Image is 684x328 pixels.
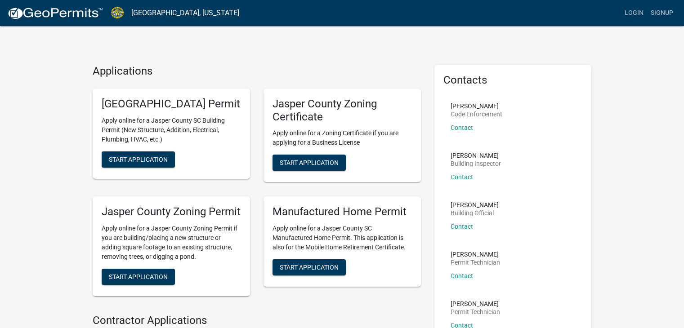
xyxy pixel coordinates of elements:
[451,173,473,181] a: Contact
[111,7,124,19] img: Jasper County, South Carolina
[451,272,473,279] a: Contact
[451,202,499,208] p: [PERSON_NAME]
[451,160,501,167] p: Building Inspector
[451,301,500,307] p: [PERSON_NAME]
[273,155,346,171] button: Start Application
[273,98,412,124] h5: Jasper County Zoning Certificate
[273,205,412,218] h5: Manufactured Home Permit
[443,74,583,87] h5: Contacts
[647,4,677,22] a: Signup
[102,98,241,111] h5: [GEOGRAPHIC_DATA] Permit
[102,116,241,144] p: Apply online for a Jasper County SC Building Permit (New Structure, Addition, Electrical, Plumbin...
[451,152,501,159] p: [PERSON_NAME]
[621,4,647,22] a: Login
[102,269,175,285] button: Start Application
[451,124,473,131] a: Contact
[451,259,500,266] p: Permit Technician
[109,155,168,163] span: Start Application
[102,151,175,168] button: Start Application
[93,314,421,327] h4: Contractor Applications
[273,129,412,147] p: Apply online for a Zoning Certificate if you are applying for a Business License
[102,205,241,218] h5: Jasper County Zoning Permit
[102,224,241,262] p: Apply online for a Jasper County Zoning Permit if you are building/placing a new structure or add...
[451,251,500,257] p: [PERSON_NAME]
[93,65,421,78] h4: Applications
[131,5,239,21] a: [GEOGRAPHIC_DATA], [US_STATE]
[280,159,339,166] span: Start Application
[273,224,412,252] p: Apply online for a Jasper County SC Manufactured Home Permit. This application is also for the Mo...
[451,210,499,216] p: Building Official
[280,264,339,271] span: Start Application
[451,223,473,230] a: Contact
[93,65,421,303] wm-workflow-list-section: Applications
[451,103,502,109] p: [PERSON_NAME]
[451,111,502,117] p: Code Enforcement
[109,273,168,280] span: Start Application
[451,309,500,315] p: Permit Technician
[273,259,346,275] button: Start Application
